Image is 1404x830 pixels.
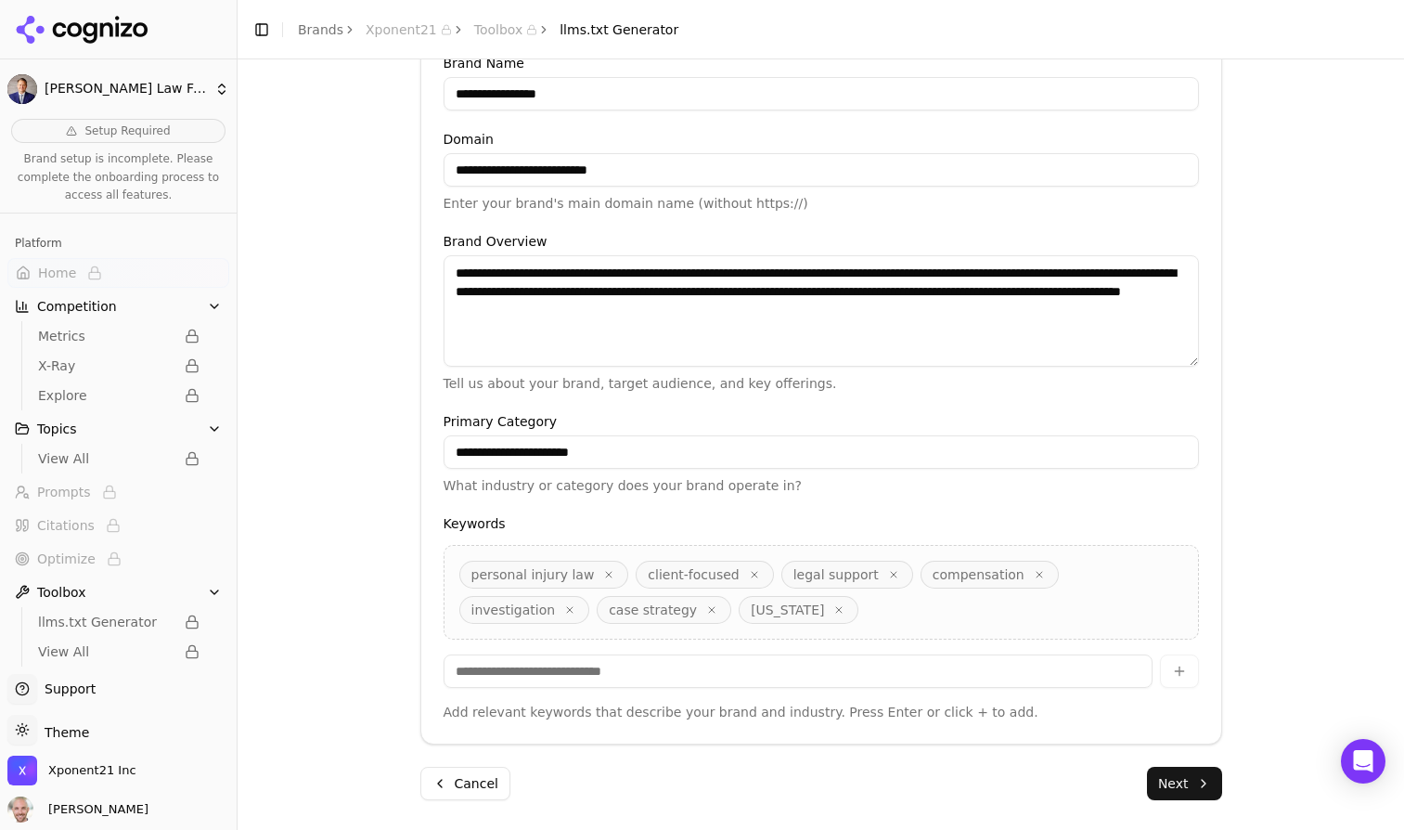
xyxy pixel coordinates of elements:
span: investigation [471,601,556,619]
span: Optimize [37,550,96,568]
span: personal injury law [471,565,595,584]
span: [PERSON_NAME] Law Firm [45,81,207,97]
label: Keywords [444,517,1199,530]
p: Brand setup is incomplete. Please complete the onboarding process to access all features. [11,150,225,205]
span: Home [38,264,76,282]
span: Theme [37,725,89,740]
span: legal support [793,565,879,584]
button: Open organization switcher [7,756,136,785]
span: Xponent21 Inc [48,762,136,779]
label: Primary Category [444,415,1199,428]
p: Enter your brand's main domain name (without https://) [444,194,1199,213]
button: Toolbox [7,577,229,607]
span: Xponent21 [366,20,452,39]
label: Domain [444,133,1199,146]
span: Setup Required [84,123,170,138]
nav: breadcrumb [298,20,678,39]
p: What industry or category does your brand operate in? [444,476,1199,495]
span: llms.txt Generator [38,613,174,631]
span: Topics [37,420,77,438]
label: Brand Name [444,57,1199,70]
span: View All [38,449,174,468]
span: Competition [37,297,117,316]
div: Open Intercom Messenger [1341,739,1385,784]
div: Platform [7,228,229,258]
span: Prompts [37,483,91,501]
span: Toolbox [37,583,86,602]
button: Topics [7,414,229,444]
span: Metrics [38,327,174,345]
span: Citations [37,516,95,535]
button: Cancel [420,767,510,800]
span: Explore [38,386,174,405]
button: Competition [7,292,229,321]
span: compensation [933,565,1024,584]
span: View All [38,642,174,661]
span: [US_STATE] [751,601,824,619]
img: Will Melton [7,797,33,823]
span: case strategy [609,601,697,619]
span: Support [37,680,96,698]
img: Xponent21 Inc [7,756,37,785]
span: llms.txt Generator [560,20,678,39]
span: Toolbox [474,20,538,39]
span: [PERSON_NAME] [41,801,148,818]
span: client-focused [648,565,739,584]
button: Open user button [7,797,148,823]
button: Next [1147,767,1222,800]
p: Add relevant keywords that describe your brand and industry. Press Enter or click + to add. [444,703,1199,721]
p: Tell us about your brand, target audience, and key offerings. [444,374,1199,393]
label: Brand Overview [444,235,1199,248]
span: X-Ray [38,357,174,375]
a: Brands [298,22,343,37]
img: Johnston Law Firm [7,74,37,104]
